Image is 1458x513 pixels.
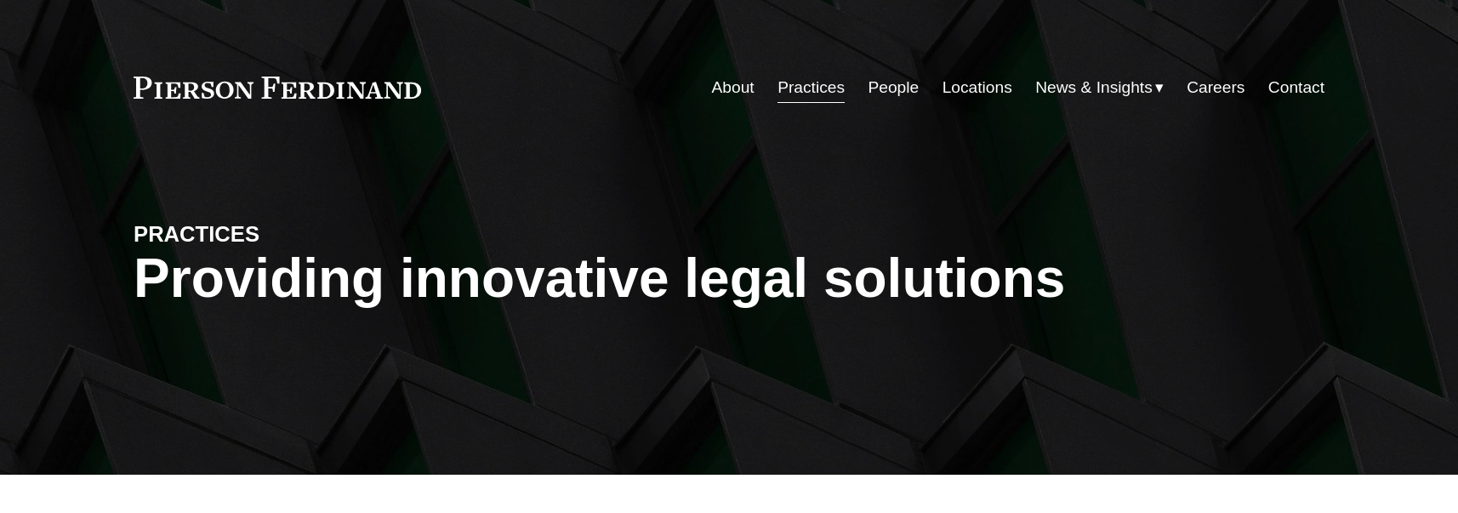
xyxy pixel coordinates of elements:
a: People [868,71,919,104]
a: Contact [1268,71,1324,104]
h4: PRACTICES [134,220,431,248]
a: About [712,71,755,104]
span: News & Insights [1035,73,1153,103]
h1: Providing innovative legal solutions [134,248,1324,310]
a: Careers [1187,71,1244,104]
a: Practices [777,71,845,104]
a: folder dropdown [1035,71,1164,104]
a: Locations [943,71,1012,104]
